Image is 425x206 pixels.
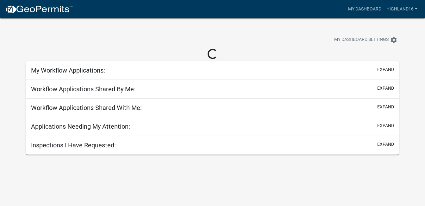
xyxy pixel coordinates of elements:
button: expand [377,122,394,129]
button: expand [377,104,394,110]
h5: Workflow Applications Shared With Me: [31,104,142,112]
button: expand [377,66,394,73]
h5: My Workflow Applications: [31,67,105,74]
h5: Workflow Applications Shared By Me: [31,85,135,93]
button: expand [377,85,394,92]
h5: Inspections I Have Requested: [31,141,116,149]
button: expand [377,141,394,148]
i: settings [390,36,397,44]
button: My Dashboard Settingssettings [329,34,403,46]
span: My Dashboard Settings [334,36,389,44]
a: My Dashboard [346,3,384,15]
a: Highland16 [384,3,420,15]
h5: Applications Needing My Attention: [31,123,130,130]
